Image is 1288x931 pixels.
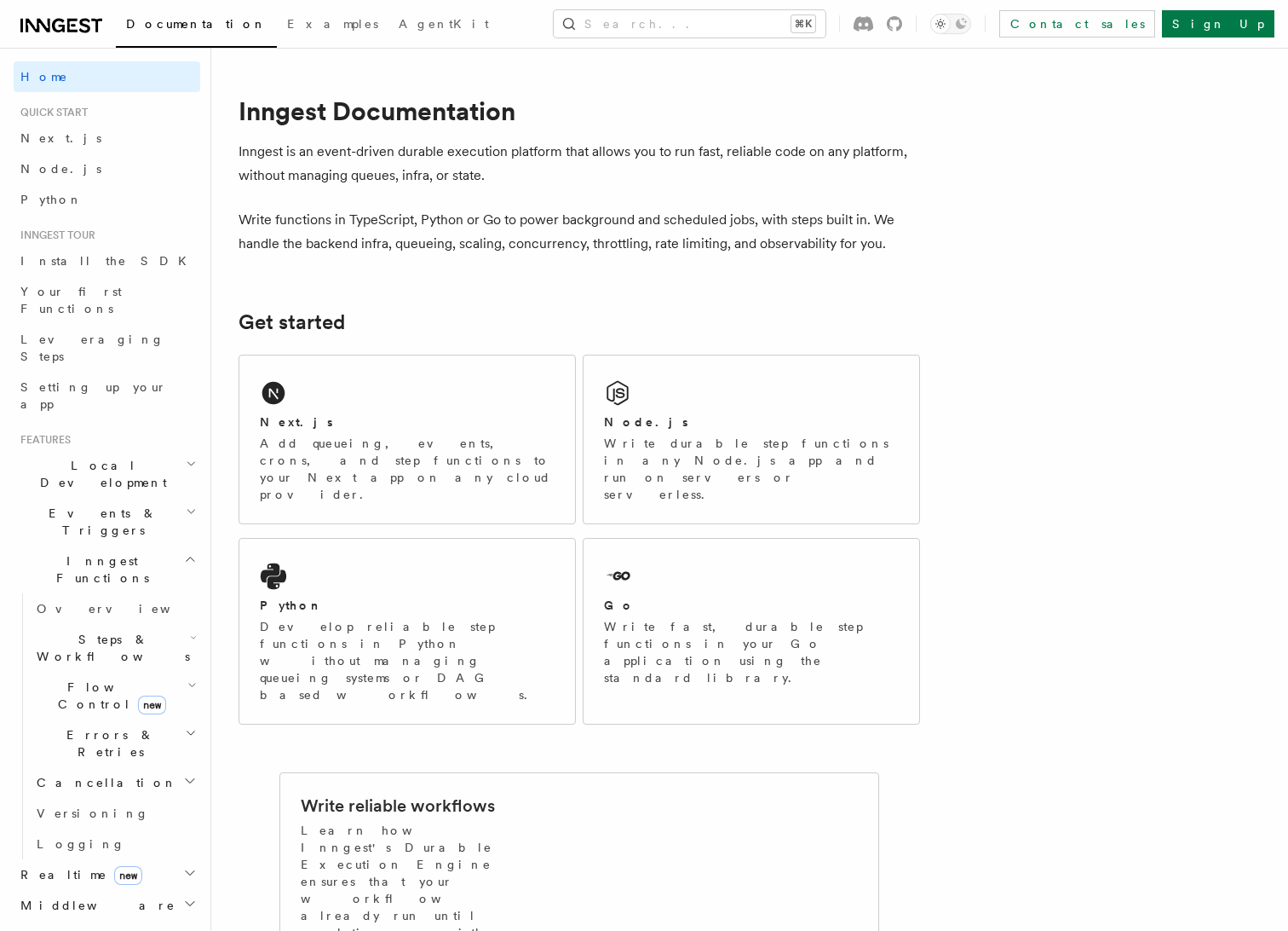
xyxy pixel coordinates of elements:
[14,457,186,491] span: Local Development
[30,672,200,720] button: Flow Controlnew
[301,794,495,818] h2: Write reliable workflows
[583,355,920,524] a: Node.jsWrite durable step functions in any Node.js app and run on servers or serverless.
[20,332,164,363] span: Leveraging Steps
[14,324,200,372] a: Leveraging Steps
[260,435,555,503] p: Add queueing, events, crons, and step functions to your Next app on any cloud provider.
[30,593,200,624] a: Overview
[20,68,68,85] span: Home
[604,597,635,614] h2: Go
[14,123,200,153] a: Next.js
[30,631,190,665] span: Steps & Workflows
[30,679,187,713] span: Flow Control
[30,624,200,672] button: Steps & Workflows
[14,546,200,593] button: Inngest Functions
[30,774,177,791] span: Cancellation
[14,505,186,539] span: Events & Triggers
[114,866,142,885] span: new
[14,859,200,890] button: Realtimenew
[14,228,95,242] span: Inngest tour
[239,95,920,126] h1: Inngest Documentation
[14,450,200,498] button: Local Development
[138,696,166,714] span: new
[20,285,122,315] span: Your first Functions
[14,184,200,215] a: Python
[14,372,200,419] a: Setting up your app
[604,435,899,503] p: Write durable step functions in any Node.js app and run on servers or serverless.
[126,17,267,31] span: Documentation
[14,866,142,883] span: Realtime
[277,5,388,46] a: Examples
[37,837,125,851] span: Logging
[14,61,200,92] a: Home
[14,276,200,324] a: Your first Functions
[20,193,83,206] span: Python
[14,153,200,184] a: Node.js
[239,140,920,188] p: Inngest is an event-driven durable execution platform that allows you to run fast, reliable code ...
[20,162,101,176] span: Node.js
[554,10,825,38] button: Search...⌘K
[260,413,333,431] h2: Next.js
[20,380,167,411] span: Setting up your app
[287,17,378,31] span: Examples
[20,254,197,268] span: Install the SDK
[999,10,1155,38] a: Contact sales
[14,593,200,859] div: Inngest Functions
[930,14,971,34] button: Toggle dark mode
[260,618,555,703] p: Develop reliable step functions in Python without managing queueing systems or DAG based workflows.
[30,720,200,767] button: Errors & Retries
[37,807,149,820] span: Versioning
[14,433,71,447] span: Features
[20,131,101,145] span: Next.js
[14,246,200,276] a: Install the SDK
[14,552,184,587] span: Inngest Functions
[239,208,920,256] p: Write functions in TypeScript, Python or Go to power background and scheduled jobs, with steps bu...
[116,5,277,48] a: Documentation
[14,890,200,921] button: Middleware
[1162,10,1274,38] a: Sign Up
[399,17,489,31] span: AgentKit
[30,829,200,859] a: Logging
[791,15,815,32] kbd: ⌘K
[239,355,576,524] a: Next.jsAdd queueing, events, crons, and step functions to your Next app on any cloud provider.
[239,310,345,334] a: Get started
[604,618,899,686] p: Write fast, durable step functions in your Go application using the standard library.
[14,498,200,546] button: Events & Triggers
[30,798,200,829] a: Versioning
[388,5,499,46] a: AgentKit
[14,897,175,914] span: Middleware
[239,538,576,725] a: PythonDevelop reliable step functions in Python without managing queueing systems or DAG based wo...
[260,597,323,614] h2: Python
[30,767,200,798] button: Cancellation
[14,106,88,119] span: Quick start
[37,602,212,616] span: Overview
[30,726,185,760] span: Errors & Retries
[604,413,688,431] h2: Node.js
[583,538,920,725] a: GoWrite fast, durable step functions in your Go application using the standard library.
